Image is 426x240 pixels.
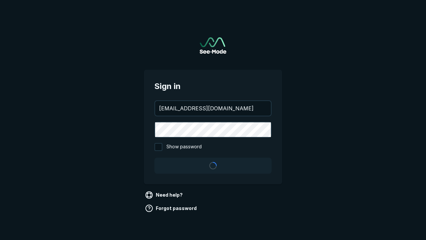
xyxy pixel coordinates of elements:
a: Need help? [144,190,185,200]
a: Forgot password [144,203,199,214]
span: Show password [166,143,202,151]
input: your@email.com [155,101,271,116]
img: See-Mode Logo [200,37,226,54]
span: Sign in [154,80,272,92]
a: Go to sign in [200,37,226,54]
